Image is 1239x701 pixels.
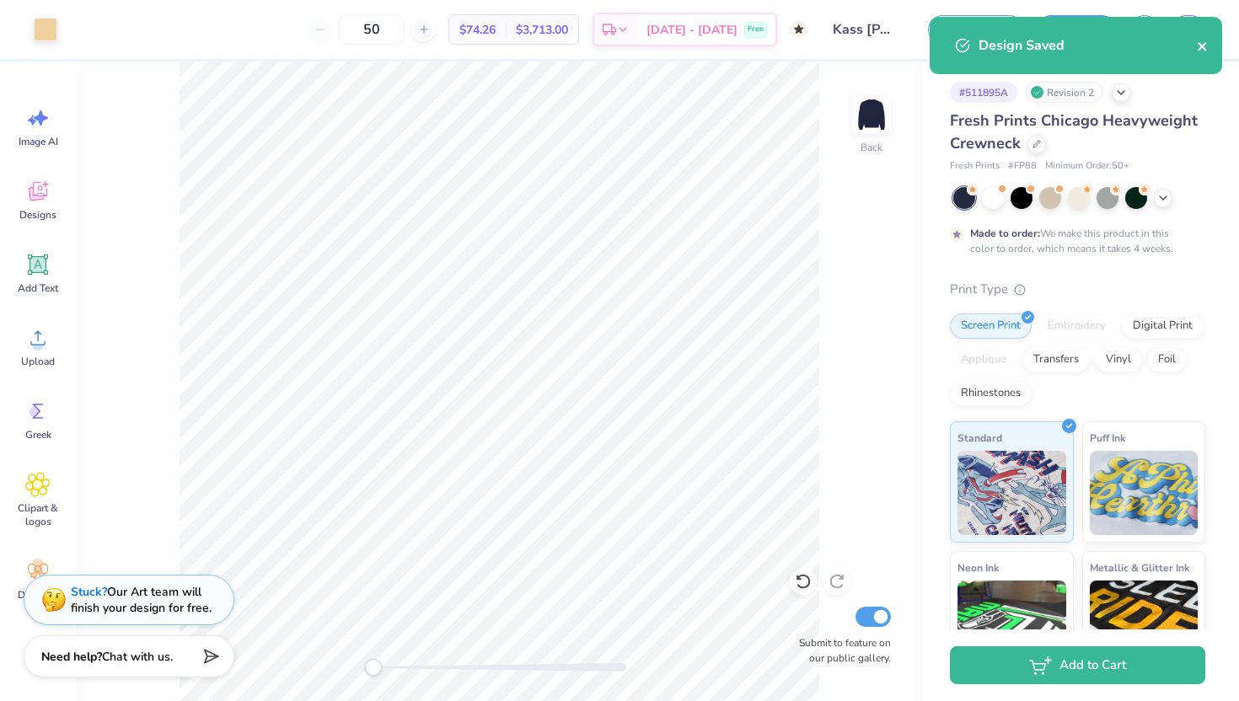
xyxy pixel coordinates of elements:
div: Design Saved [979,35,1197,56]
div: Our Art team will finish your design for free. [71,584,212,616]
div: Back [861,140,882,155]
div: Transfers [1022,347,1090,372]
div: Vinyl [1095,347,1142,372]
span: Upload [21,355,55,368]
div: # 511895A [950,82,1017,103]
span: Standard [957,429,1002,447]
img: Back [855,98,888,131]
button: Add to Cart [950,646,1205,684]
div: Digital Print [1122,313,1204,339]
div: We make this product in this color to order, which means it takes 4 weeks. [970,226,1177,256]
input: – – [339,14,405,45]
div: Rhinestones [950,381,1032,406]
span: [DATE] - [DATE] [646,21,737,39]
span: Metallic & Glitter Ink [1090,559,1189,576]
strong: Made to order: [970,227,1040,240]
label: Submit to feature on our public gallery. [790,635,891,666]
span: Chat with us. [102,649,173,665]
span: Greek [25,428,51,441]
span: # FP88 [1008,159,1037,174]
span: Add Text [18,281,58,295]
div: Revision 2 [1026,82,1103,103]
span: Free [748,24,764,35]
span: Minimum Order: 50 + [1045,159,1129,174]
span: Clipart & logos [10,501,66,528]
div: Print Type [950,280,1205,299]
input: Untitled Design [820,13,903,46]
span: Puff Ink [1090,429,1125,447]
span: $3,713.00 [516,21,568,39]
strong: Stuck? [71,584,107,600]
span: Neon Ink [957,559,999,576]
strong: Need help? [41,649,102,665]
span: Image AI [19,135,58,148]
img: Puff Ink [1090,451,1199,535]
span: Fresh Prints Chicago Heavyweight Crewneck [950,110,1198,153]
div: Applique [950,347,1017,372]
span: Designs [19,208,56,222]
button: close [1197,35,1209,56]
img: Neon Ink [957,581,1066,665]
div: Foil [1147,347,1187,372]
span: $74.26 [459,21,496,39]
img: Standard [957,451,1066,535]
span: Fresh Prints [950,159,1000,174]
div: Screen Print [950,313,1032,339]
span: Decorate [18,588,58,602]
div: Embroidery [1037,313,1117,339]
div: Accessibility label [365,659,382,676]
img: Metallic & Glitter Ink [1090,581,1199,665]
